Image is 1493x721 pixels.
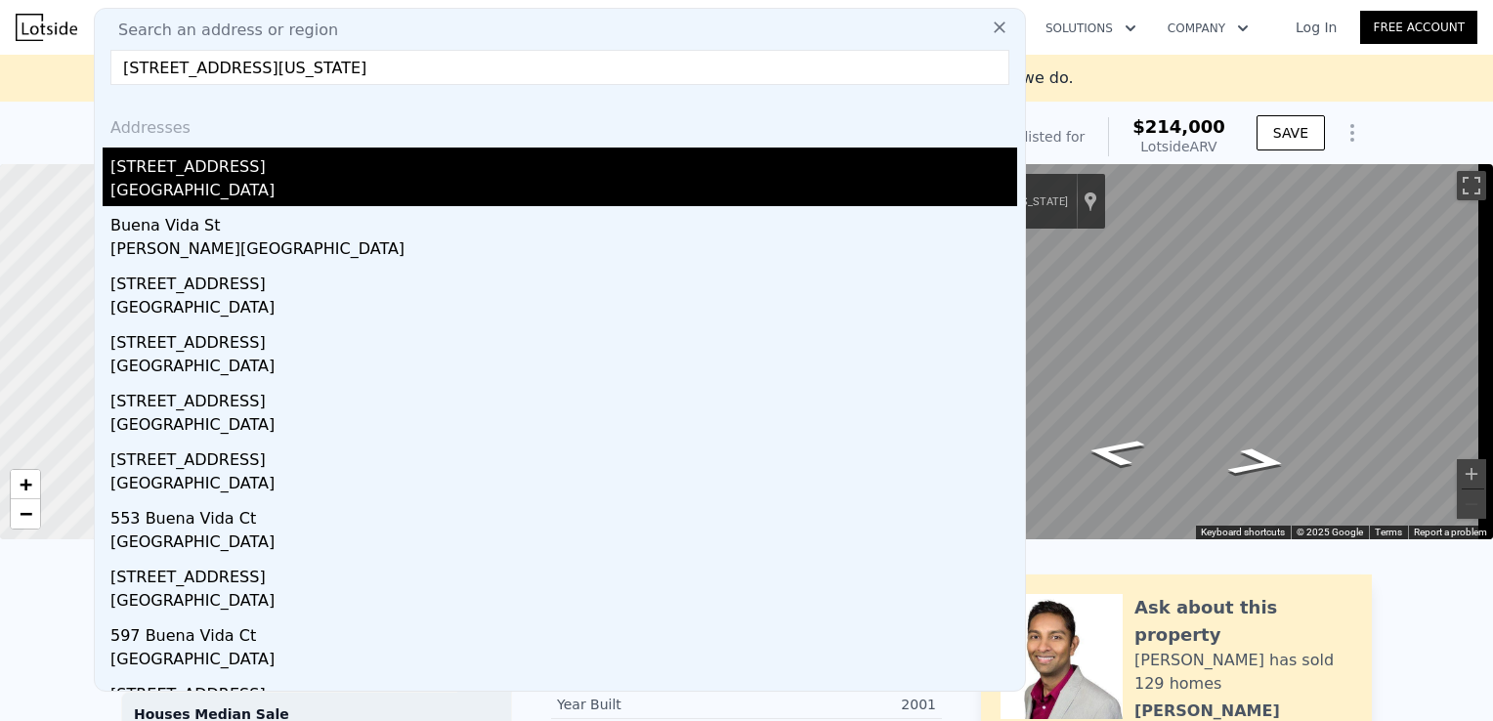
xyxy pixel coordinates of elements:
[1134,594,1352,649] div: Ask about this property
[1272,18,1360,37] a: Log In
[110,355,1017,382] div: [GEOGRAPHIC_DATA]
[894,164,1493,539] div: Street View
[110,648,1017,675] div: [GEOGRAPHIC_DATA]
[103,101,1017,148] div: Addresses
[20,472,32,496] span: +
[110,413,1017,441] div: [GEOGRAPHIC_DATA]
[1132,116,1225,137] span: $214,000
[110,265,1017,296] div: [STREET_ADDRESS]
[1360,11,1477,44] a: Free Account
[110,558,1017,589] div: [STREET_ADDRESS]
[1203,441,1313,483] path: Go West, Buena Vida St
[110,472,1017,499] div: [GEOGRAPHIC_DATA]
[110,179,1017,206] div: [GEOGRAPHIC_DATA]
[1059,431,1171,473] path: Go East, Buena Vida St
[110,441,1017,472] div: [STREET_ADDRESS]
[1457,171,1486,200] button: Toggle fullscreen view
[16,14,77,41] img: Lotside
[11,499,40,529] a: Zoom out
[1134,649,1352,696] div: [PERSON_NAME] has sold 129 homes
[110,616,1017,648] div: 597 Buena Vida Ct
[1297,527,1363,537] span: © 2025 Google
[110,50,1009,85] input: Enter an address, city, region, neighborhood or zip code
[20,501,32,526] span: −
[1457,489,1486,519] button: Zoom out
[1201,526,1285,539] button: Keyboard shortcuts
[110,675,1017,706] div: [STREET_ADDRESS]
[11,470,40,499] a: Zoom in
[110,499,1017,530] div: 553 Buena Vida Ct
[110,323,1017,355] div: [STREET_ADDRESS]
[1414,527,1487,537] a: Report a problem
[103,19,338,42] span: Search an address or region
[110,589,1017,616] div: [GEOGRAPHIC_DATA]
[746,695,936,714] div: 2001
[110,237,1017,265] div: [PERSON_NAME][GEOGRAPHIC_DATA]
[1132,137,1225,156] div: Lotside ARV
[1257,115,1325,150] button: SAVE
[1030,11,1152,46] button: Solutions
[110,148,1017,179] div: [STREET_ADDRESS]
[1457,459,1486,488] button: Zoom in
[110,296,1017,323] div: [GEOGRAPHIC_DATA]
[557,695,746,714] div: Year Built
[110,530,1017,558] div: [GEOGRAPHIC_DATA]
[110,382,1017,413] div: [STREET_ADDRESS]
[110,206,1017,237] div: Buena Vida St
[1152,11,1264,46] button: Company
[894,164,1493,539] div: Map
[1375,527,1402,537] a: Terms
[1333,113,1372,152] button: Show Options
[1084,191,1097,212] a: Show location on map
